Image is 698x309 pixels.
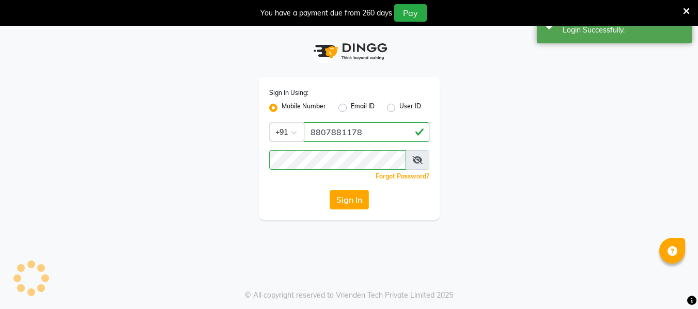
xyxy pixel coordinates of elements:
[269,150,406,170] input: Username
[655,268,688,299] iframe: chat widget
[351,102,375,114] label: Email ID
[394,4,427,22] button: Pay
[308,36,391,67] img: logo1.svg
[282,102,326,114] label: Mobile Number
[330,190,369,209] button: Sign In
[260,8,392,19] div: You have a payment due from 260 days
[399,102,421,114] label: User ID
[269,88,308,97] label: Sign In Using:
[563,25,684,36] div: Login Successfully.
[376,172,429,180] a: Forgot Password?
[304,122,429,142] input: Username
